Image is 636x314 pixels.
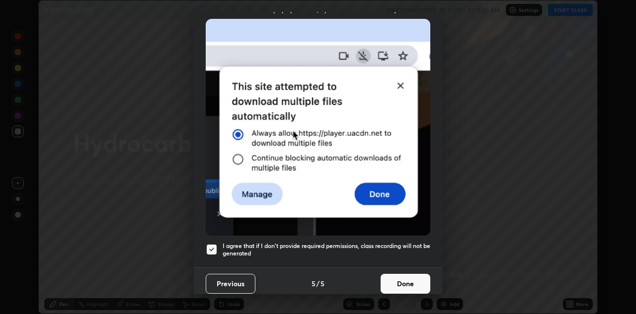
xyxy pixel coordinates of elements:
h5: I agree that if I don't provide required permissions, class recording will not be generated [223,242,430,257]
button: Previous [206,274,255,294]
img: downloads-permission-blocked.gif [206,19,430,236]
button: Done [381,274,430,294]
h4: / [317,278,319,289]
h4: 5 [312,278,316,289]
h4: 5 [320,278,324,289]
